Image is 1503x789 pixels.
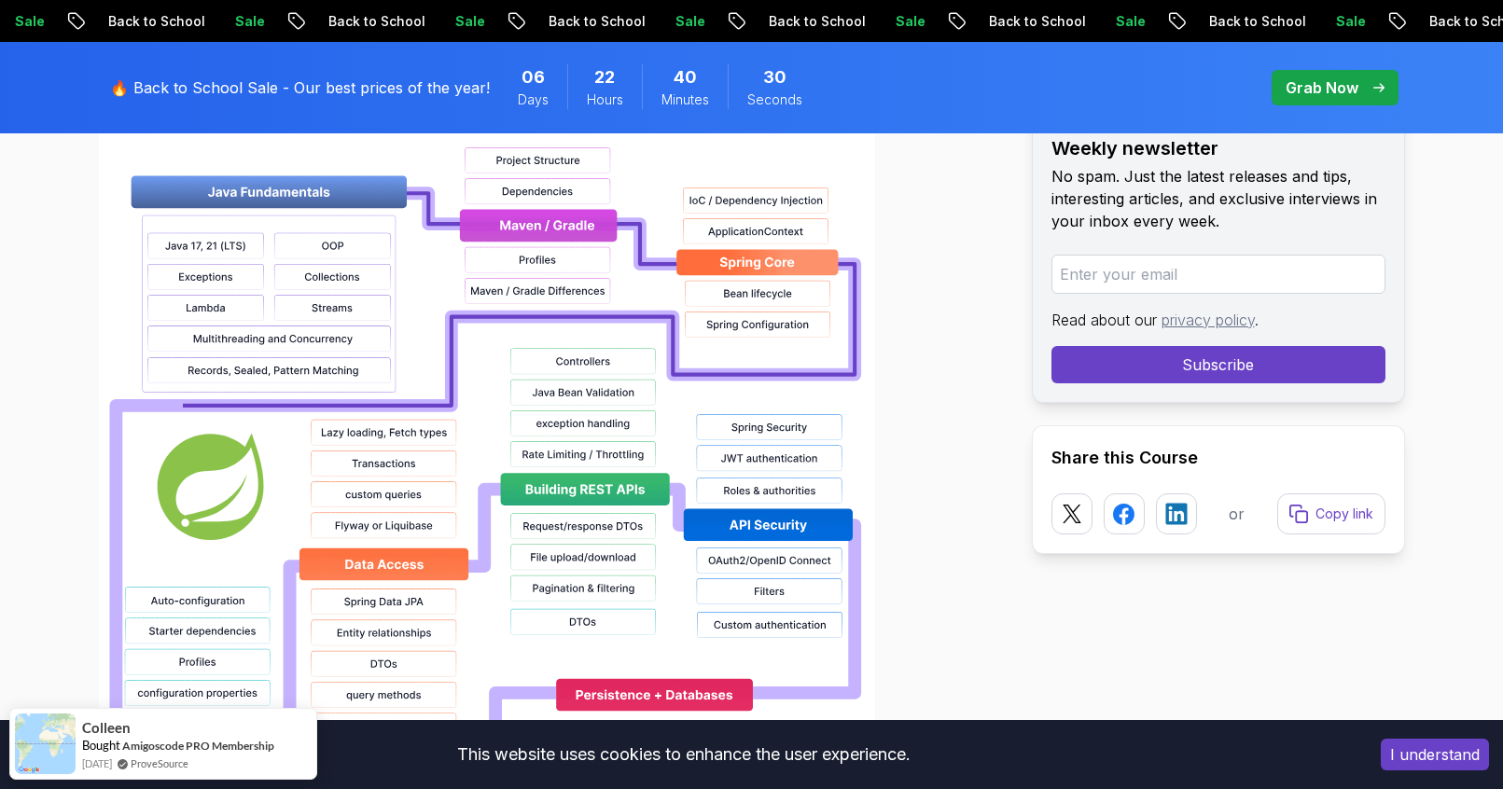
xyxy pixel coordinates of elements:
span: 30 Seconds [763,64,786,90]
p: Read about our . [1051,309,1385,331]
img: provesource social proof notification image [15,713,76,774]
p: Sale [1100,12,1160,31]
button: Copy link [1277,493,1385,534]
p: Copy link [1315,505,1373,523]
div: This website uses cookies to enhance the user experience. [14,734,1353,775]
span: Hours [587,90,623,109]
span: 22 Hours [594,64,615,90]
p: Back to School [92,12,219,31]
p: Sale [219,12,279,31]
p: Back to School [973,12,1100,31]
p: Grab Now [1286,76,1358,99]
span: Seconds [747,90,802,109]
span: Days [518,90,549,109]
button: Subscribe [1051,346,1385,383]
span: [DATE] [82,755,112,771]
p: Sale [1320,12,1380,31]
p: or [1229,503,1245,525]
p: No spam. Just the latest releases and tips, interesting articles, and exclusive interviews in you... [1051,165,1385,232]
p: Sale [660,12,719,31]
a: privacy policy [1162,311,1255,329]
a: ProveSource [131,755,188,771]
span: Bought [82,738,120,753]
span: 40 Minutes [674,64,697,90]
p: 🔥 Back to School Sale - Our best prices of the year! [110,76,490,99]
h2: Share this Course [1051,445,1385,471]
p: Back to School [1193,12,1320,31]
p: Back to School [533,12,660,31]
a: Amigoscode PRO Membership [122,739,274,753]
p: Sale [439,12,499,31]
span: Minutes [661,90,709,109]
p: Back to School [753,12,880,31]
h2: Weekly newsletter [1051,135,1385,161]
span: Colleen [82,720,131,736]
p: Sale [880,12,939,31]
p: Back to School [313,12,439,31]
input: Enter your email [1051,255,1385,294]
span: 6 Days [522,64,545,90]
button: Accept cookies [1381,739,1489,770]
